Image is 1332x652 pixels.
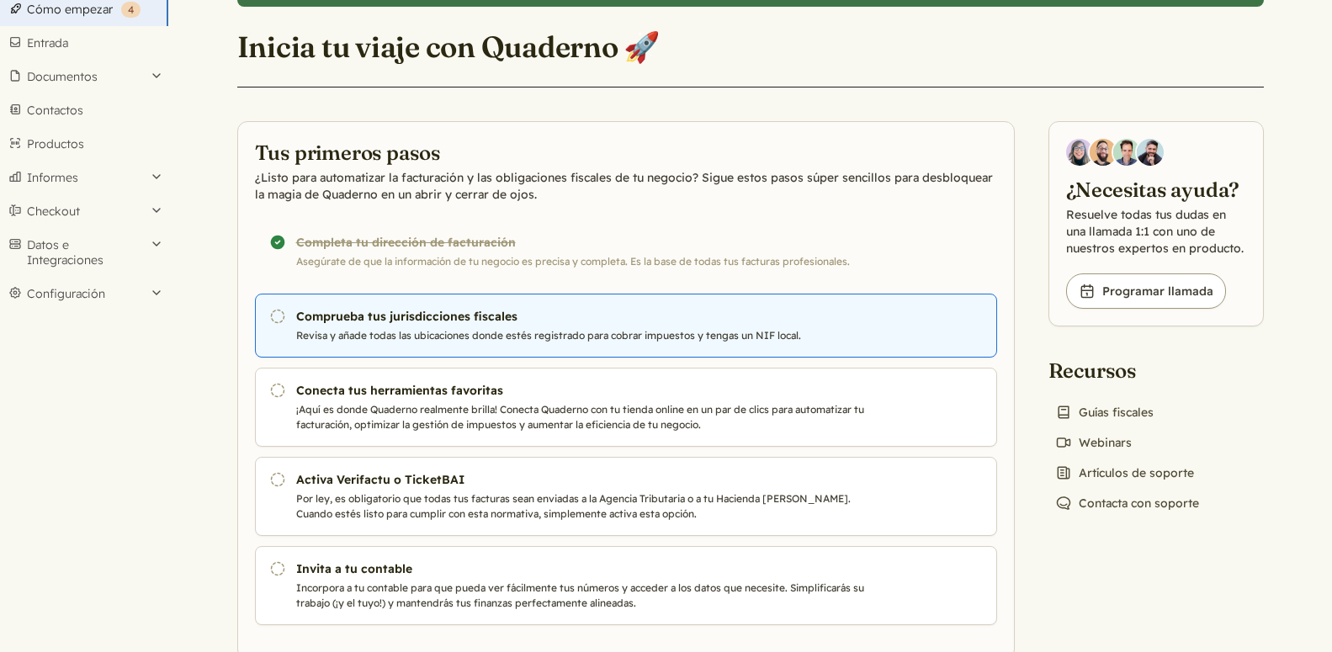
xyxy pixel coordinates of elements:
[296,382,870,399] h3: Conecta tus herramientas favoritas
[237,29,661,66] h1: Inicia tu viaje con Quaderno 🚀
[255,457,997,536] a: Activa Verifactu o TicketBAI Por ley, es obligatorio que todas tus facturas sean enviadas a la Ag...
[1048,461,1201,485] a: Artículos de soporte
[1048,357,1206,384] h2: Recursos
[1048,431,1138,454] a: Webinars
[1048,400,1160,424] a: Guías fiscales
[255,169,997,203] p: ¿Listo para automatizar la facturación y las obligaciones fiscales de tu negocio? Sigue estos pas...
[296,580,870,611] p: Incorpora a tu contable para que pueda ver fácilmente tus números y acceder a los datos que neces...
[1113,139,1140,166] img: Ivo Oltmans, Business Developer at Quaderno
[296,328,870,343] p: Revisa y añade todas las ubicaciones donde estés registrado para cobrar impuestos y tengas un NIF...
[296,308,870,325] h3: Comprueba tus jurisdicciones fiscales
[1066,139,1093,166] img: Diana Carrasco, Account Executive at Quaderno
[255,546,997,625] a: Invita a tu contable Incorpora a tu contable para que pueda ver fácilmente tus números y acceder ...
[1066,206,1246,257] p: Resuelve todas tus dudas en una llamada 1:1 con uno de nuestros expertos en producto.
[296,560,870,577] h3: Invita a tu contable
[296,491,870,522] p: Por ley, es obligatorio que todas tus facturas sean enviadas a la Agencia Tributaria o a tu Hacie...
[1090,139,1117,166] img: Jairo Fumero, Account Executive at Quaderno
[255,294,997,358] a: Comprueba tus jurisdicciones fiscales Revisa y añade todas las ubicaciones donde estés registrado...
[1066,176,1246,203] h2: ¿Necesitas ayuda?
[1066,273,1226,309] a: Programar llamada
[1137,139,1164,166] img: Javier Rubio, DevRel at Quaderno
[255,139,997,166] h2: Tus primeros pasos
[296,471,870,488] h3: Activa Verifactu o TicketBAI
[296,402,870,432] p: ¡Aquí es donde Quaderno realmente brilla! Conecta Quaderno con tu tienda online en un par de clic...
[128,3,134,16] span: 4
[1048,491,1206,515] a: Contacta con soporte
[255,368,997,447] a: Conecta tus herramientas favoritas ¡Aquí es donde Quaderno realmente brilla! Conecta Quaderno con...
